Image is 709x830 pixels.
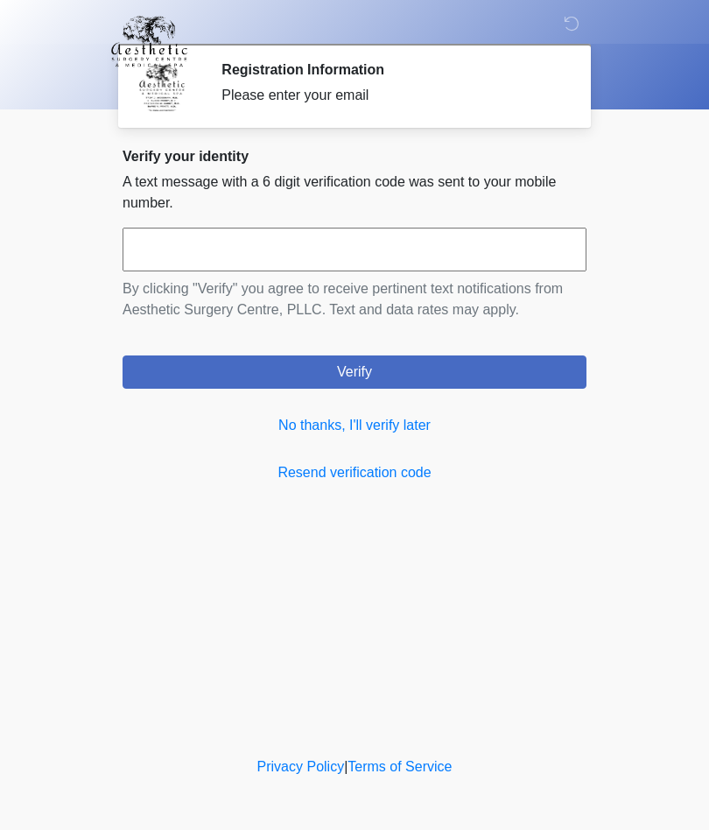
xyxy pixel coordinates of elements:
[123,172,586,214] p: A text message with a 6 digit verification code was sent to your mobile number.
[123,148,586,165] h2: Verify your identity
[136,61,188,114] img: Agent Avatar
[347,759,452,774] a: Terms of Service
[221,85,560,106] div: Please enter your email
[105,13,193,69] img: Aesthetic Surgery Centre, PLLC Logo
[123,462,586,483] a: Resend verification code
[123,355,586,389] button: Verify
[123,278,586,320] p: By clicking "Verify" you agree to receive pertinent text notifications from Aesthetic Surgery Cen...
[123,415,586,436] a: No thanks, I'll verify later
[257,759,345,774] a: Privacy Policy
[344,759,347,774] a: |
